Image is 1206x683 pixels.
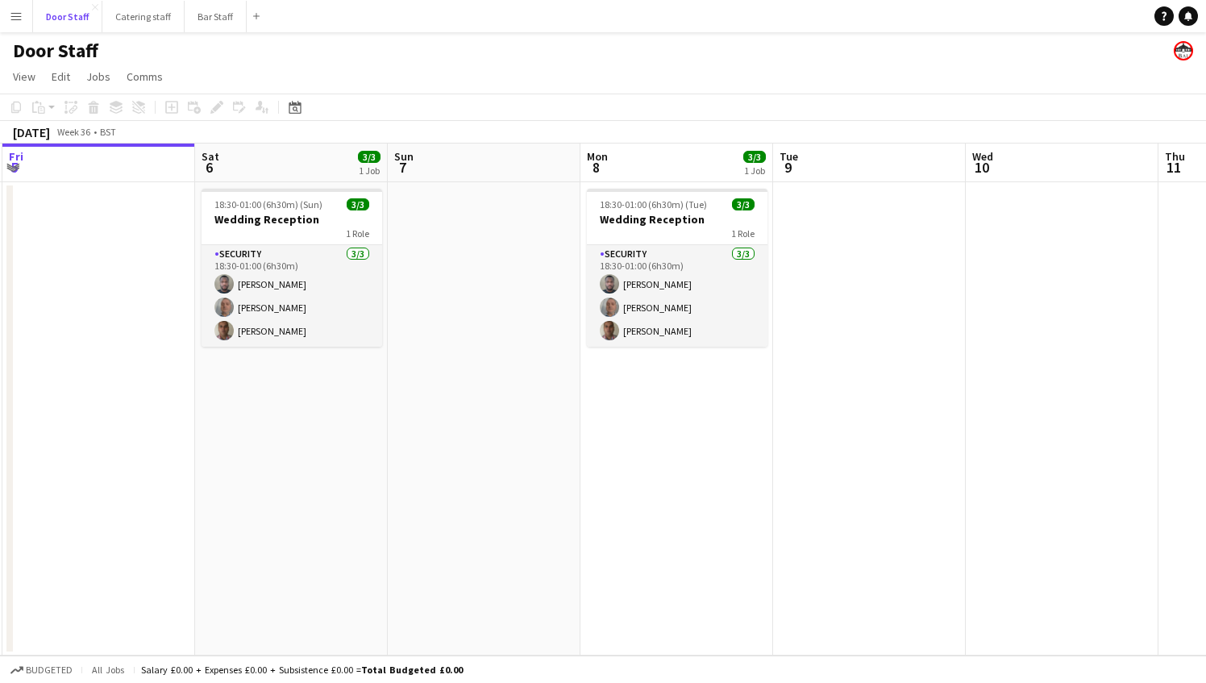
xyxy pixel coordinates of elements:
button: Bar Staff [185,1,247,32]
span: Sun [394,149,414,164]
span: All jobs [89,664,127,676]
h3: Wedding Reception [587,212,767,227]
div: 1 Job [359,165,380,177]
span: Week 36 [53,126,94,138]
span: 18:30-01:00 (6h30m) (Sun) [214,198,322,210]
span: Fri [9,149,23,164]
button: Budgeted [8,661,75,679]
span: Thu [1165,149,1185,164]
span: 9 [777,158,798,177]
div: [DATE] [13,124,50,140]
span: 3/3 [358,151,381,163]
app-job-card: 18:30-01:00 (6h30m) (Sun)3/3Wedding Reception1 RoleSecurity3/318:30-01:00 (6h30m)[PERSON_NAME][PE... [202,189,382,347]
span: 10 [970,158,993,177]
span: Mon [587,149,608,164]
app-user-avatar: Beach Ballroom [1174,41,1193,60]
span: 1 Role [731,227,755,239]
h1: Door Staff [13,39,98,63]
span: View [13,69,35,84]
span: 18:30-01:00 (6h30m) (Tue) [600,198,707,210]
span: Edit [52,69,70,84]
span: 6 [199,158,219,177]
span: Wed [972,149,993,164]
app-job-card: 18:30-01:00 (6h30m) (Tue)3/3Wedding Reception1 RoleSecurity3/318:30-01:00 (6h30m)[PERSON_NAME][PE... [587,189,767,347]
span: Tue [780,149,798,164]
span: 3/3 [347,198,369,210]
h3: Wedding Reception [202,212,382,227]
div: 1 Job [744,165,765,177]
button: Catering staff [102,1,185,32]
span: Sat [202,149,219,164]
span: 1 Role [346,227,369,239]
app-card-role: Security3/318:30-01:00 (6h30m)[PERSON_NAME][PERSON_NAME][PERSON_NAME] [202,245,382,347]
span: 11 [1162,158,1185,177]
span: Jobs [86,69,110,84]
app-card-role: Security3/318:30-01:00 (6h30m)[PERSON_NAME][PERSON_NAME][PERSON_NAME] [587,245,767,347]
div: BST [100,126,116,138]
span: 8 [584,158,608,177]
span: 7 [392,158,414,177]
a: Edit [45,66,77,87]
div: Salary £0.00 + Expenses £0.00 + Subsistence £0.00 = [141,664,463,676]
a: Comms [120,66,169,87]
span: 3/3 [732,198,755,210]
span: Budgeted [26,664,73,676]
span: 3/3 [743,151,766,163]
a: Jobs [80,66,117,87]
button: Door Staff [33,1,102,32]
a: View [6,66,42,87]
span: Comms [127,69,163,84]
span: Total Budgeted £0.00 [361,664,463,676]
